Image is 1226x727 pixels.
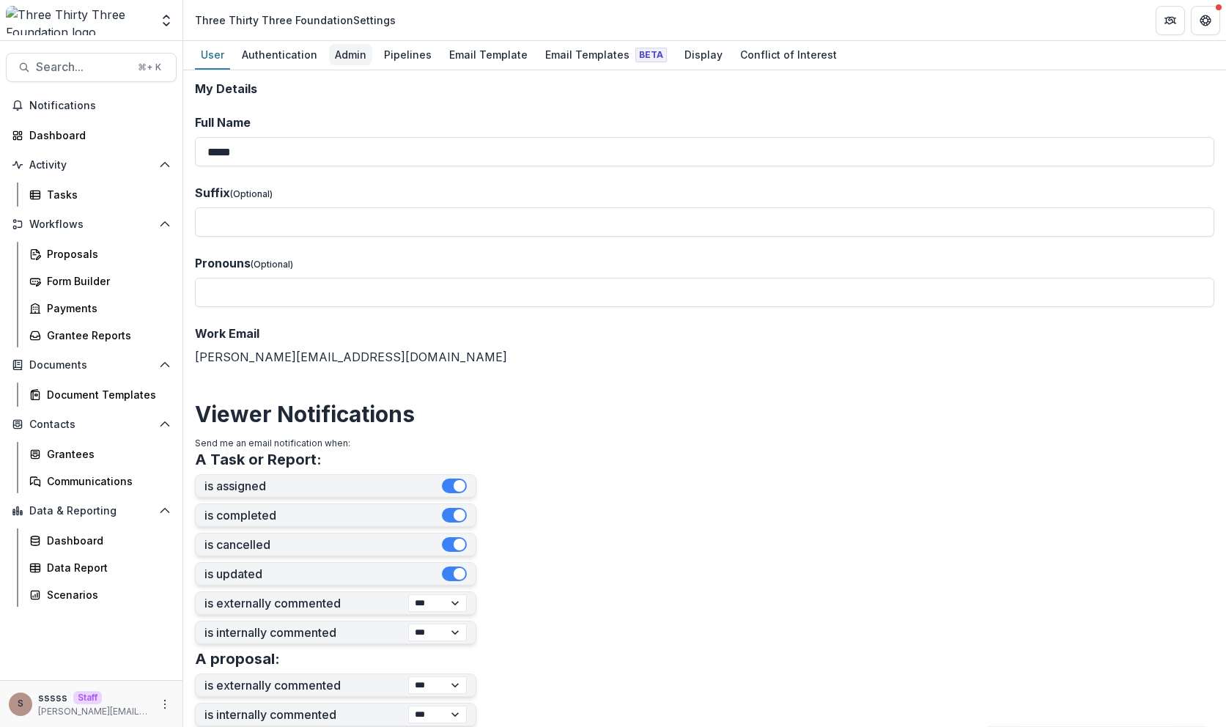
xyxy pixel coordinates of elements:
[195,650,280,668] h3: A proposal:
[47,533,165,548] div: Dashboard
[29,100,171,112] span: Notifications
[204,509,442,523] label: is completed
[47,328,165,343] div: Grantee Reports
[6,53,177,82] button: Search...
[195,326,259,341] span: Work Email
[23,469,177,493] a: Communications
[378,44,437,65] div: Pipelines
[23,269,177,293] a: Form Builder
[734,44,843,65] div: Conflict of Interest
[635,48,667,62] span: Beta
[29,128,165,143] div: Dashboard
[23,323,177,347] a: Grantee Reports
[23,383,177,407] a: Document Templates
[195,401,1214,427] h2: Viewer Notifications
[236,41,323,70] a: Authentication
[29,418,153,431] span: Contacts
[47,560,165,575] div: Data Report
[18,699,23,709] div: sssss
[47,587,165,602] div: Scenarios
[47,300,165,316] div: Payments
[195,115,251,130] span: Full Name
[23,528,177,553] a: Dashboard
[6,353,177,377] button: Open Documents
[378,41,437,70] a: Pipelines
[156,6,177,35] button: Open entity switcher
[47,446,165,462] div: Grantees
[195,256,251,270] span: Pronouns
[135,59,164,75] div: ⌘ + K
[6,94,177,117] button: Notifications
[195,438,350,449] span: Send me an email notification when:
[195,325,1214,366] div: [PERSON_NAME][EMAIL_ADDRESS][DOMAIN_NAME]
[230,188,273,199] span: (Optional)
[204,567,442,581] label: is updated
[47,187,165,202] div: Tasks
[204,708,408,722] label: is internally commented
[204,597,408,610] label: is externally commented
[1156,6,1185,35] button: Partners
[679,44,728,65] div: Display
[23,182,177,207] a: Tasks
[23,583,177,607] a: Scenarios
[47,273,165,289] div: Form Builder
[443,41,533,70] a: Email Template
[734,41,843,70] a: Conflict of Interest
[195,44,230,65] div: User
[6,153,177,177] button: Open Activity
[6,213,177,236] button: Open Workflows
[195,82,1214,96] h2: My Details
[204,679,408,693] label: is externally commented
[23,442,177,466] a: Grantees
[36,60,129,74] span: Search...
[6,499,177,523] button: Open Data & Reporting
[6,413,177,436] button: Open Contacts
[204,626,408,640] label: is internally commented
[329,41,372,70] a: Admin
[539,41,673,70] a: Email Templates Beta
[6,123,177,147] a: Dashboard
[73,691,102,704] p: Staff
[23,242,177,266] a: Proposals
[329,44,372,65] div: Admin
[204,479,442,493] label: is assigned
[23,556,177,580] a: Data Report
[195,451,322,468] h3: A Task or Report:
[38,690,67,705] p: sssss
[29,218,153,231] span: Workflows
[443,44,533,65] div: Email Template
[29,359,153,372] span: Documents
[6,6,150,35] img: Three Thirty Three Foundation logo
[539,44,673,65] div: Email Templates
[1191,6,1220,35] button: Get Help
[47,246,165,262] div: Proposals
[251,259,293,270] span: (Optional)
[156,695,174,713] button: More
[195,12,396,28] div: Three Thirty Three Foundation Settings
[195,41,230,70] a: User
[679,41,728,70] a: Display
[189,10,402,31] nav: breadcrumb
[23,296,177,320] a: Payments
[236,44,323,65] div: Authentication
[29,505,153,517] span: Data & Reporting
[195,185,230,200] span: Suffix
[29,159,153,171] span: Activity
[47,387,165,402] div: Document Templates
[47,473,165,489] div: Communications
[38,705,150,718] p: [PERSON_NAME][EMAIL_ADDRESS][DOMAIN_NAME]
[204,538,442,552] label: is cancelled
